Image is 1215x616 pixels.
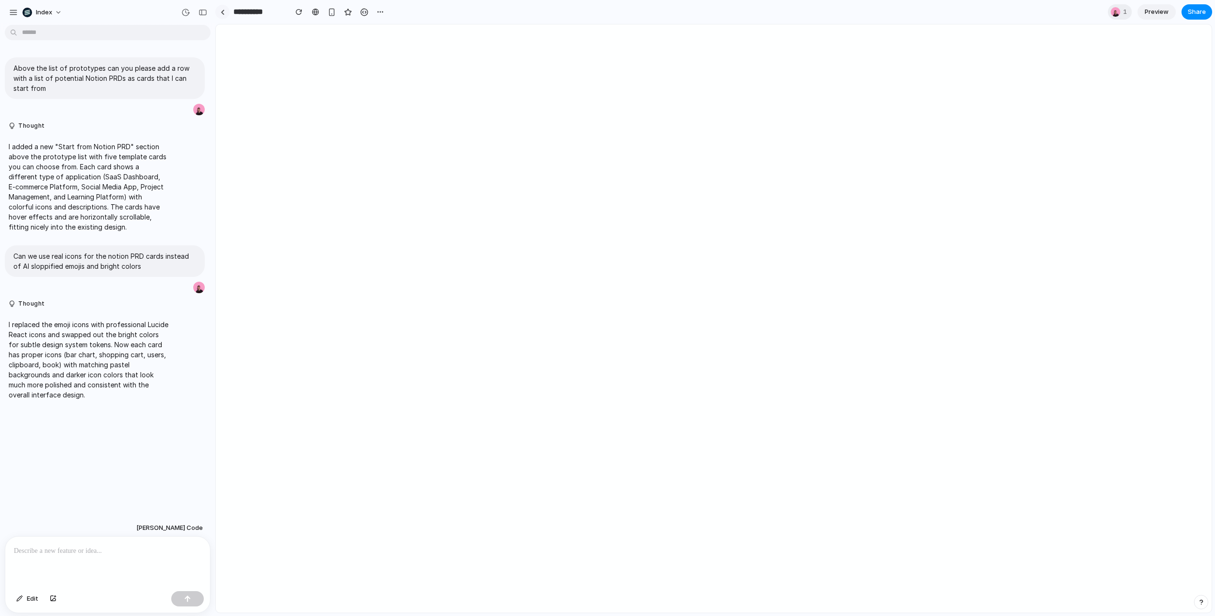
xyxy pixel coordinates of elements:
[1108,4,1132,20] div: 1
[11,591,43,606] button: Edit
[1138,4,1176,20] a: Preview
[1188,7,1206,17] span: Share
[36,8,52,17] span: Index
[13,63,196,93] p: Above the list of prototypes can you please add a row with a list of potential Notion PRDs as car...
[13,251,196,271] p: Can we use real icons for the notion PRD cards instead of AI sloppified emojis and bright colors
[1123,7,1130,17] span: 1
[133,519,206,537] button: [PERSON_NAME] Code
[9,319,168,400] p: I replaced the emoji icons with professional Lucide React icons and swapped out the bright colors...
[19,5,67,20] button: Index
[1182,4,1212,20] button: Share
[136,523,203,533] span: [PERSON_NAME] Code
[9,142,168,232] p: I added a new "Start from Notion PRD" section above the prototype list with five template cards y...
[1145,7,1169,17] span: Preview
[27,594,38,604] span: Edit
